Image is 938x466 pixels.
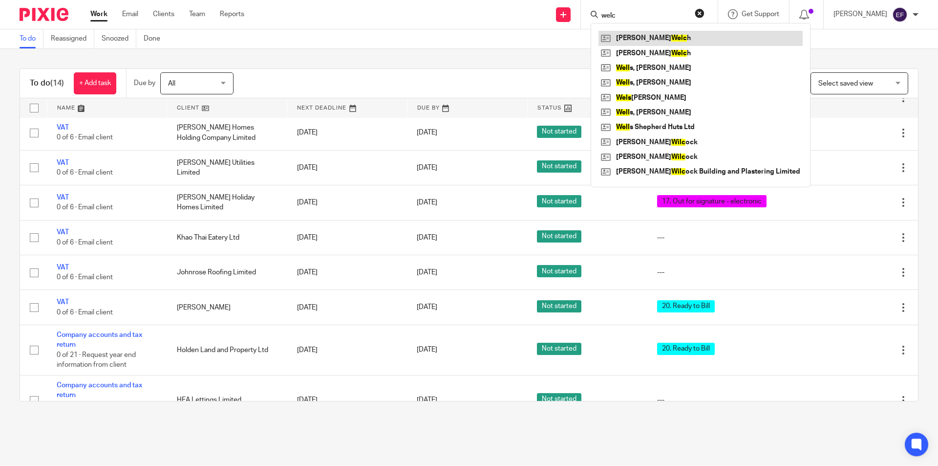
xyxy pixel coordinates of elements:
span: 20. Ready to Bill [657,300,715,312]
a: Work [90,9,107,19]
div: --- [657,395,788,405]
td: [PERSON_NAME] [167,290,287,325]
span: 0 of 6 · Email client [57,309,113,316]
td: Khao Thai Eatery Ltd [167,220,287,255]
span: 0 of 6 · Email client [57,204,113,211]
td: Holden Land and Property Ltd [167,325,287,375]
span: [DATE] [417,164,437,171]
span: All [168,80,175,87]
a: VAT [57,299,69,306]
span: 0 of 6 · Email client [57,274,113,281]
span: Not started [537,393,581,405]
div: --- [657,267,788,277]
span: Not started [537,160,581,173]
span: [DATE] [417,234,437,241]
span: 0 of 6 · Email client [57,239,113,246]
span: 0 of 21 · Request year end information from client [57,352,136,369]
span: Select saved view [818,80,873,87]
td: [PERSON_NAME] Holiday Homes Limited [167,185,287,220]
span: Not started [537,195,581,207]
td: [PERSON_NAME] Utilities Limited [167,150,287,185]
input: Search [600,12,688,21]
a: Reassigned [51,29,94,48]
p: [PERSON_NAME] [833,9,887,19]
div: --- [657,233,788,243]
img: svg%3E [892,7,908,22]
img: Pixie [20,8,68,21]
a: Snoozed [102,29,136,48]
a: VAT [57,124,69,131]
td: HEA Lettings Limited [167,375,287,425]
span: Get Support [742,11,779,18]
span: Not started [537,300,581,312]
td: [PERSON_NAME] Homes Holding Company Limited [167,115,287,150]
p: Due by [134,78,155,88]
span: [DATE] [417,269,437,276]
td: [DATE] [287,150,407,185]
a: Company accounts and tax return [57,332,142,348]
a: Email [122,9,138,19]
span: [DATE] [417,347,437,354]
td: [DATE] [287,325,407,375]
span: (14) [50,79,64,87]
span: [DATE] [417,304,437,311]
td: [DATE] [287,185,407,220]
span: [DATE] [417,397,437,403]
a: + Add task [74,72,116,94]
span: Not started [537,126,581,138]
a: To do [20,29,43,48]
span: 0 of 6 · Email client [57,169,113,176]
a: Company accounts and tax return [57,382,142,399]
a: Team [189,9,205,19]
span: 17. Out for signature - electronic [657,195,767,207]
h1: To do [30,78,64,89]
a: VAT [57,159,69,166]
td: [DATE] [287,220,407,255]
a: Clients [153,9,174,19]
td: [DATE] [287,290,407,325]
span: 0 of 6 · Email client [57,134,113,141]
td: [DATE] [287,375,407,425]
td: Johnrose Roofing Limited [167,255,287,290]
span: [DATE] [417,129,437,136]
td: [DATE] [287,255,407,290]
button: Clear [695,8,704,18]
a: VAT [57,229,69,236]
span: Not started [537,343,581,355]
span: Not started [537,230,581,243]
a: VAT [57,194,69,201]
span: 20. Ready to Bill [657,343,715,355]
a: VAT [57,264,69,271]
span: Not started [537,265,581,277]
a: Reports [220,9,244,19]
span: [DATE] [417,199,437,206]
a: Done [144,29,168,48]
td: [DATE] [287,115,407,150]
